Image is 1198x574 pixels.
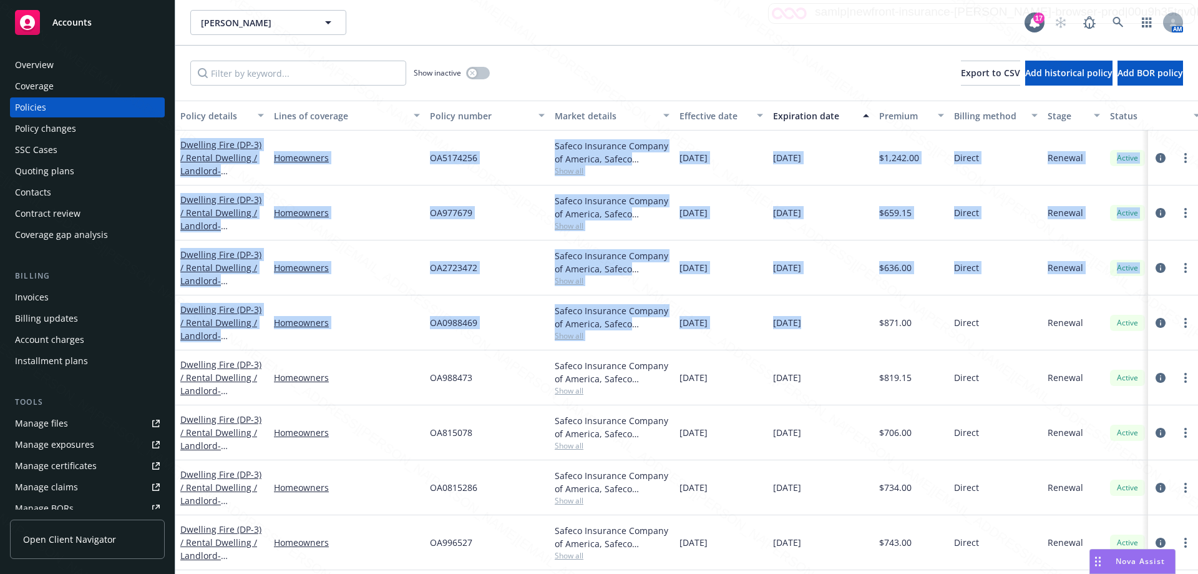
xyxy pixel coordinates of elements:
span: [DATE] [679,151,708,164]
span: Direct [954,536,979,549]
a: Coverage gap analysis [10,225,165,245]
div: Coverage gap analysis [15,225,108,245]
a: more [1178,205,1193,220]
a: Switch app [1134,10,1159,35]
span: Renewal [1048,206,1083,219]
button: Market details [550,101,674,131]
div: Policy details [180,109,250,122]
span: Direct [954,426,979,439]
span: Direct [954,261,979,274]
a: Dwelling Fire (DP-3) / Rental Dwelling / Landlord [180,304,261,368]
span: Show all [555,330,670,341]
div: Manage exposures [15,435,94,455]
span: [DATE] [679,481,708,494]
div: Tools [10,396,165,408]
button: Stage [1043,101,1105,131]
a: Manage files [10,413,165,433]
div: Manage files [15,413,68,433]
div: Safeco Insurance Company of America, Safeco Insurance [555,359,670,385]
span: [DATE] [773,316,801,329]
span: Show all [555,440,670,451]
span: Renewal [1048,371,1083,384]
a: Homeowners [274,261,420,274]
a: Homeowners [274,536,420,549]
span: Active [1115,317,1140,329]
a: Start snowing [1048,10,1073,35]
div: Safeco Insurance Company of America, Safeco Insurance (Liberty Mutual) [555,139,670,166]
a: circleInformation [1153,535,1168,550]
a: more [1178,370,1193,385]
button: Effective date [674,101,768,131]
span: Direct [954,481,979,494]
a: Report a Bug [1077,10,1102,35]
div: Drag to move [1090,550,1106,573]
div: Billing updates [15,309,78,329]
span: Export to CSV [961,67,1020,79]
a: Account charges [10,330,165,350]
a: Invoices [10,287,165,307]
span: Nova Assist [1116,556,1165,567]
span: OA977679 [430,206,472,219]
div: SSC Cases [15,140,57,160]
span: Active [1115,207,1140,219]
button: Add BOR policy [1118,61,1183,86]
span: [DATE] [773,206,801,219]
a: Accounts [10,5,165,40]
a: Homeowners [274,371,420,384]
span: Show all [555,550,670,561]
span: [PERSON_NAME] [201,16,309,29]
div: Billing method [954,109,1024,122]
div: Coverage [15,76,54,96]
a: Policies [10,97,165,117]
a: Dwelling Fire (DP-3) / Rental Dwelling / Landlord [180,468,261,520]
a: Homeowners [274,316,420,329]
a: Quoting plans [10,161,165,181]
a: more [1178,151,1193,166]
span: - [STREET_ADDRESS] [180,385,260,410]
span: Active [1115,262,1140,274]
span: Renewal [1048,261,1083,274]
span: Add BOR policy [1118,67,1183,79]
span: [DATE] [773,426,801,439]
span: Renewal [1048,316,1083,329]
div: Installment plans [15,351,88,371]
span: Show all [555,275,670,286]
span: $706.00 [879,426,912,439]
a: more [1178,260,1193,275]
span: OA2723472 [430,261,477,274]
div: Billing [10,270,165,282]
span: OA0988469 [430,316,477,329]
a: circleInformation [1153,480,1168,495]
div: Effective date [679,109,749,122]
a: Manage exposures [10,435,165,455]
span: Direct [954,151,979,164]
div: Safeco Insurance Company of America, Safeco Insurance (Liberty Mutual) [555,304,670,330]
div: Contacts [15,182,51,202]
span: Direct [954,206,979,219]
div: Premium [879,109,930,122]
a: Dwelling Fire (DP-3) / Rental Dwelling / Landlord [180,249,261,313]
span: [DATE] [773,151,801,164]
span: [DATE] [773,371,801,384]
span: $743.00 [879,536,912,549]
span: [DATE] [679,261,708,274]
span: Direct [954,316,979,329]
a: circleInformation [1153,370,1168,385]
span: [DATE] [773,481,801,494]
div: Manage certificates [15,456,97,476]
span: Active [1115,482,1140,493]
div: Status [1110,109,1186,122]
span: - [STREET_ADDRESS][PERSON_NAME] [180,330,260,368]
button: Policy number [425,101,550,131]
a: circleInformation [1153,260,1168,275]
a: Contract review [10,204,165,224]
a: Dwelling Fire (DP-3) / Rental Dwelling / Landlord [180,194,261,245]
div: Quoting plans [15,161,74,181]
span: Direct [954,371,979,384]
span: Add historical policy [1025,67,1113,79]
a: Homeowners [274,206,420,219]
a: circleInformation [1153,315,1168,330]
div: Safeco Insurance Company of America, Safeco Insurance (Liberty Mutual) [555,414,670,440]
span: OA996527 [430,536,472,549]
span: Show all [555,385,670,396]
